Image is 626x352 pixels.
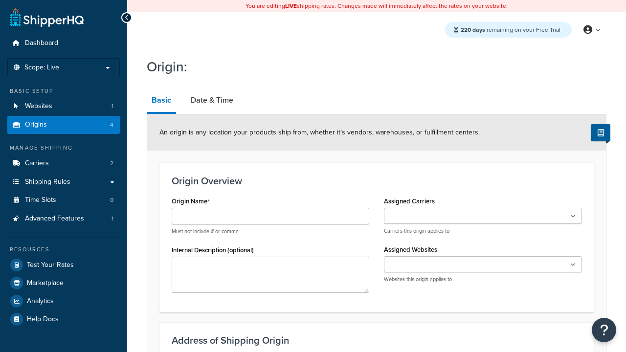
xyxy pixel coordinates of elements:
[461,25,485,34] strong: 220 days
[110,121,113,129] span: 4
[147,88,176,114] a: Basic
[25,178,70,186] span: Shipping Rules
[159,127,480,137] span: An origin is any location your products ship from, whether it’s vendors, warehouses, or fulfillme...
[27,261,74,269] span: Test Your Rates
[384,246,437,253] label: Assigned Websites
[172,198,210,205] label: Origin Name
[27,297,54,306] span: Analytics
[461,25,560,34] span: remaining on your Free Trial
[7,191,120,209] li: Time Slots
[384,227,581,235] p: Carriers this origin applies to
[110,196,113,204] span: 0
[147,57,594,76] h1: Origin:
[7,256,120,274] a: Test Your Rates
[172,246,254,254] label: Internal Description (optional)
[112,215,113,223] span: 1
[112,102,113,110] span: 1
[7,154,120,173] li: Carriers
[7,191,120,209] a: Time Slots0
[384,198,435,205] label: Assigned Carriers
[24,64,59,72] span: Scope: Live
[25,121,47,129] span: Origins
[7,97,120,115] li: Websites
[25,159,49,168] span: Carriers
[7,144,120,152] div: Manage Shipping
[7,116,120,134] li: Origins
[27,279,64,287] span: Marketplace
[285,1,297,10] b: LIVE
[25,196,56,204] span: Time Slots
[7,310,120,328] a: Help Docs
[27,315,59,324] span: Help Docs
[591,124,610,141] button: Show Help Docs
[7,87,120,95] div: Basic Setup
[7,97,120,115] a: Websites1
[7,245,120,254] div: Resources
[172,176,581,186] h3: Origin Overview
[25,102,52,110] span: Websites
[172,335,581,346] h3: Address of Shipping Origin
[25,215,84,223] span: Advanced Features
[7,173,120,191] a: Shipping Rules
[110,159,113,168] span: 2
[7,292,120,310] a: Analytics
[7,210,120,228] li: Advanced Features
[7,154,120,173] a: Carriers2
[7,116,120,134] a: Origins4
[186,88,238,112] a: Date & Time
[384,276,581,283] p: Websites this origin applies to
[172,228,369,235] p: Must not include # or comma
[592,318,616,342] button: Open Resource Center
[7,274,120,292] a: Marketplace
[7,210,120,228] a: Advanced Features1
[7,34,120,52] a: Dashboard
[25,39,58,47] span: Dashboard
